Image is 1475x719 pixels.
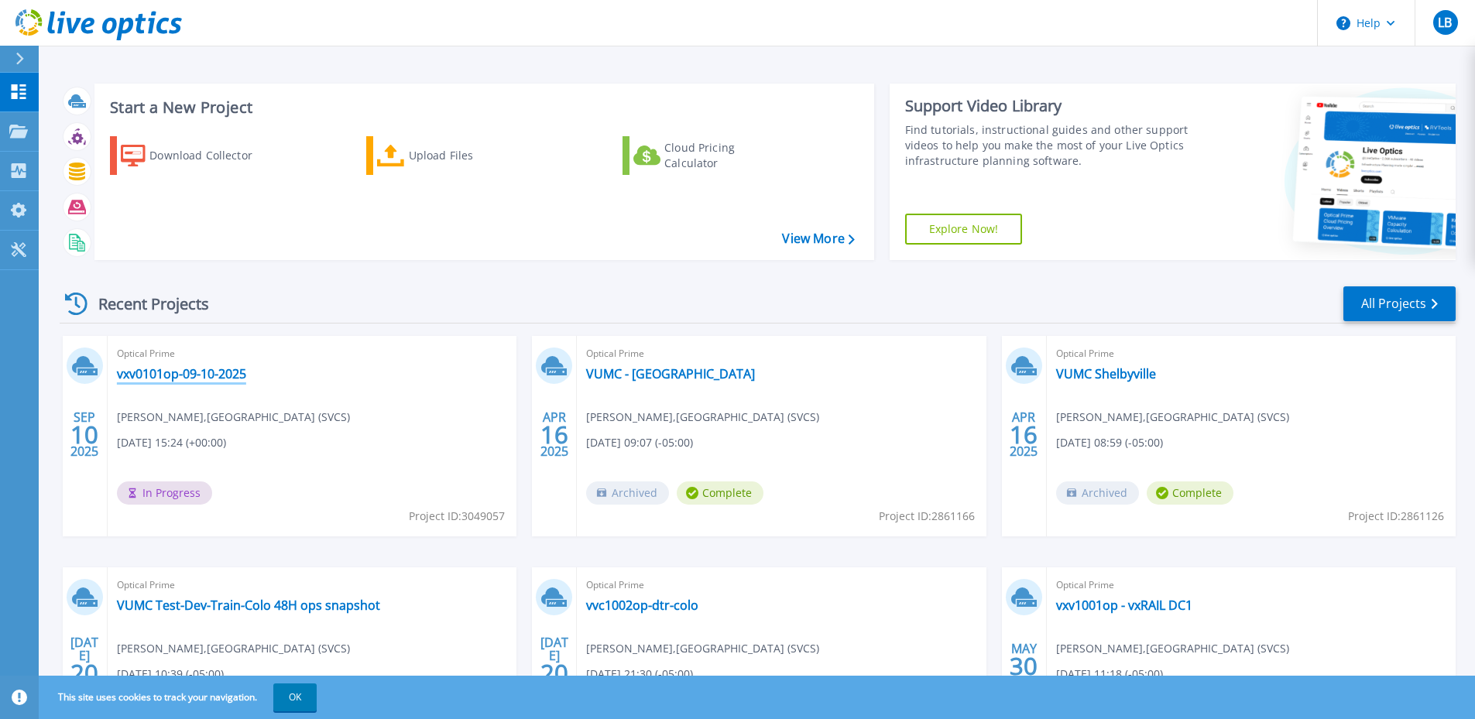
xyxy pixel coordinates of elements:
[1147,481,1233,505] span: Complete
[70,406,99,463] div: SEP 2025
[117,597,380,613] a: VUMC Test-Dev-Train-Colo 48H ops snapshot
[1010,659,1038,673] span: 30
[149,140,273,171] div: Download Collector
[905,122,1194,169] div: Find tutorials, instructional guides and other support videos to help you make the most of your L...
[1348,508,1444,525] span: Project ID: 2861126
[117,666,224,683] span: [DATE] 10:39 (-05:00)
[1343,286,1456,321] a: All Projects
[586,597,698,613] a: vvc1002op-dtr-colo
[664,140,788,171] div: Cloud Pricing Calculator
[1056,434,1163,451] span: [DATE] 08:59 (-05:00)
[117,434,226,451] span: [DATE] 15:24 (+00:00)
[623,136,795,175] a: Cloud Pricing Calculator
[409,140,533,171] div: Upload Files
[586,409,819,426] span: [PERSON_NAME] , [GEOGRAPHIC_DATA] (SVCS)
[586,434,693,451] span: [DATE] 09:07 (-05:00)
[117,481,212,505] span: In Progress
[117,366,246,382] a: vxv0101op-09-10-2025
[586,481,669,505] span: Archived
[1056,481,1139,505] span: Archived
[70,638,99,694] div: [DATE] 2024
[782,231,854,246] a: View More
[540,428,568,441] span: 16
[1009,638,1038,694] div: MAY 2024
[586,345,976,362] span: Optical Prime
[110,99,854,116] h3: Start a New Project
[1056,345,1446,362] span: Optical Prime
[1056,577,1446,594] span: Optical Prime
[117,640,350,657] span: [PERSON_NAME] , [GEOGRAPHIC_DATA] (SVCS)
[117,345,507,362] span: Optical Prime
[879,508,975,525] span: Project ID: 2861166
[540,638,569,694] div: [DATE] 2024
[1056,597,1192,613] a: vxv1001op - vxRAIL DC1
[586,366,755,382] a: VUMC - [GEOGRAPHIC_DATA]
[409,508,505,525] span: Project ID: 3049057
[117,409,350,426] span: [PERSON_NAME] , [GEOGRAPHIC_DATA] (SVCS)
[117,577,507,594] span: Optical Prime
[110,136,283,175] a: Download Collector
[586,666,693,683] span: [DATE] 21:30 (-05:00)
[905,96,1194,116] div: Support Video Library
[586,577,976,594] span: Optical Prime
[70,428,98,441] span: 10
[1056,409,1289,426] span: [PERSON_NAME] , [GEOGRAPHIC_DATA] (SVCS)
[60,285,230,323] div: Recent Projects
[586,640,819,657] span: [PERSON_NAME] , [GEOGRAPHIC_DATA] (SVCS)
[273,683,317,711] button: OK
[1056,366,1156,382] a: VUMC Shelbyville
[905,214,1023,245] a: Explore Now!
[1056,640,1289,657] span: [PERSON_NAME] , [GEOGRAPHIC_DATA] (SVCS)
[70,666,98,680] span: 20
[1010,428,1038,441] span: 16
[540,666,568,680] span: 20
[1009,406,1038,463] div: APR 2025
[677,481,763,505] span: Complete
[1438,16,1452,29] span: LB
[366,136,539,175] a: Upload Files
[1056,666,1163,683] span: [DATE] 11:18 (-05:00)
[540,406,569,463] div: APR 2025
[43,683,317,711] span: This site uses cookies to track your navigation.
